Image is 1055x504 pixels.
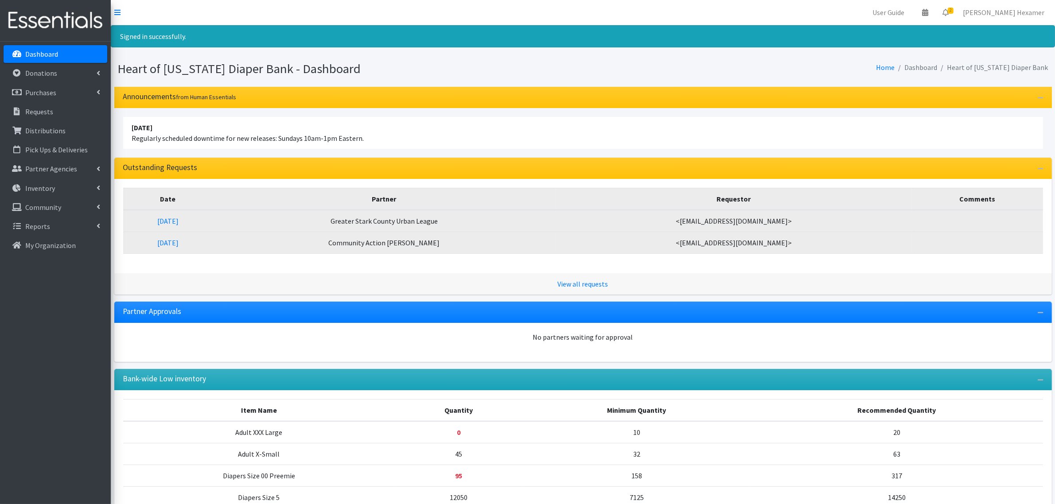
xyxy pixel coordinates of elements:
[25,88,56,97] p: Purchases
[25,222,50,231] p: Reports
[865,4,911,21] a: User Guide
[751,399,1043,421] th: Recommended Quantity
[4,160,107,178] a: Partner Agencies
[4,198,107,216] a: Community
[176,93,237,101] small: from Human Essentials
[25,203,61,212] p: Community
[213,232,556,253] td: Community Action [PERSON_NAME]
[948,8,954,14] span: 2
[4,6,107,35] img: HumanEssentials
[118,61,580,77] h1: Heart of [US_STATE] Diaper Bank - Dashboard
[123,399,395,421] th: Item Name
[938,61,1048,74] li: Heart of [US_STATE] Diaper Bank
[4,103,107,120] a: Requests
[457,428,460,437] strong: Below minimum quantity
[4,141,107,159] a: Pick Ups & Deliveries
[556,232,912,253] td: <[EMAIL_ADDRESS][DOMAIN_NAME]>
[556,210,912,232] td: <[EMAIL_ADDRESS][DOMAIN_NAME]>
[751,443,1043,465] td: 63
[455,471,462,480] strong: Below minimum quantity
[395,399,523,421] th: Quantity
[123,163,198,172] h3: Outstanding Requests
[956,4,1051,21] a: [PERSON_NAME] Hexamer
[157,238,179,247] a: [DATE]
[522,399,751,421] th: Minimum Quantity
[123,421,395,443] td: Adult XXX Large
[123,332,1043,342] div: No partners waiting for approval
[25,164,77,173] p: Partner Agencies
[4,179,107,197] a: Inventory
[895,61,938,74] li: Dashboard
[558,279,608,288] a: View all requests
[395,443,523,465] td: 45
[157,217,179,225] a: [DATE]
[522,421,751,443] td: 10
[4,236,107,254] a: My Organization
[132,123,153,132] strong: [DATE]
[751,465,1043,486] td: 317
[213,210,556,232] td: Greater Stark County Urban League
[123,117,1043,149] li: Regularly scheduled downtime for new releases: Sundays 10am-1pm Eastern.
[123,374,206,384] h3: Bank-wide Low inventory
[25,50,58,58] p: Dashboard
[935,4,956,21] a: 2
[111,25,1055,47] div: Signed in successfully.
[123,92,237,101] h3: Announcements
[912,188,1043,210] th: Comments
[25,241,76,250] p: My Organization
[556,188,912,210] th: Requestor
[4,122,107,140] a: Distributions
[25,126,66,135] p: Distributions
[123,465,395,486] td: Diapers Size 00 Preemie
[25,69,57,78] p: Donations
[876,63,895,72] a: Home
[4,45,107,63] a: Dashboard
[522,443,751,465] td: 32
[123,443,395,465] td: Adult X-Small
[123,188,213,210] th: Date
[25,145,88,154] p: Pick Ups & Deliveries
[4,84,107,101] a: Purchases
[751,421,1043,443] td: 20
[4,217,107,235] a: Reports
[123,307,182,316] h3: Partner Approvals
[213,188,556,210] th: Partner
[522,465,751,486] td: 158
[25,107,53,116] p: Requests
[4,64,107,82] a: Donations
[25,184,55,193] p: Inventory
